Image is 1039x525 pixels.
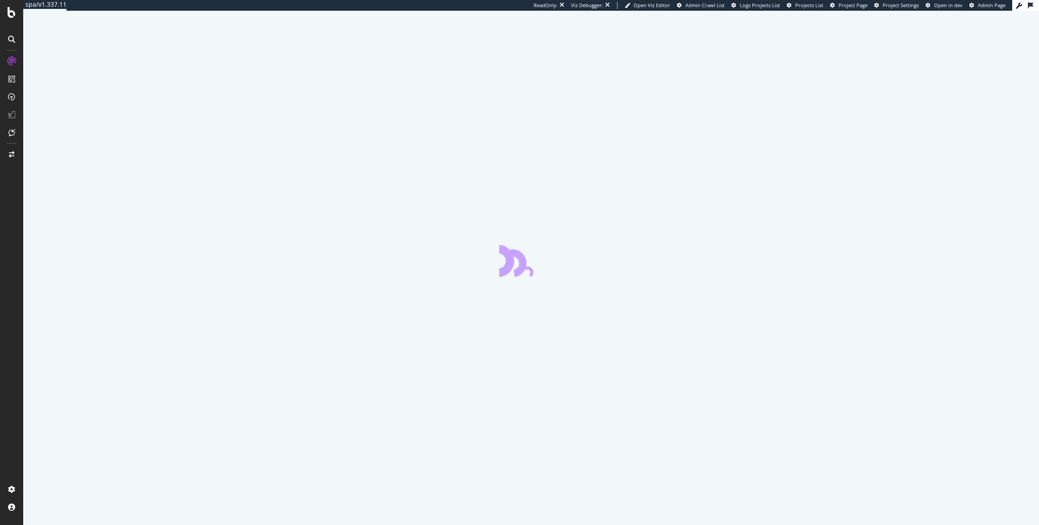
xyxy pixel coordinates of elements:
[978,2,1006,8] span: Admin Page
[787,2,823,9] a: Projects List
[969,2,1006,9] a: Admin Page
[571,2,603,9] div: Viz Debugger:
[926,2,963,9] a: Open in dev
[795,2,823,8] span: Projects List
[883,2,919,8] span: Project Settings
[874,2,919,9] a: Project Settings
[534,2,558,9] div: ReadOnly:
[634,2,670,8] span: Open Viz Editor
[677,2,725,9] a: Admin Crawl List
[839,2,868,8] span: Project Page
[625,2,670,9] a: Open Viz Editor
[934,2,963,8] span: Open in dev
[685,2,725,8] span: Admin Crawl List
[740,2,780,8] span: Logs Projects List
[830,2,868,9] a: Project Page
[731,2,780,9] a: Logs Projects List
[499,245,563,277] div: animation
